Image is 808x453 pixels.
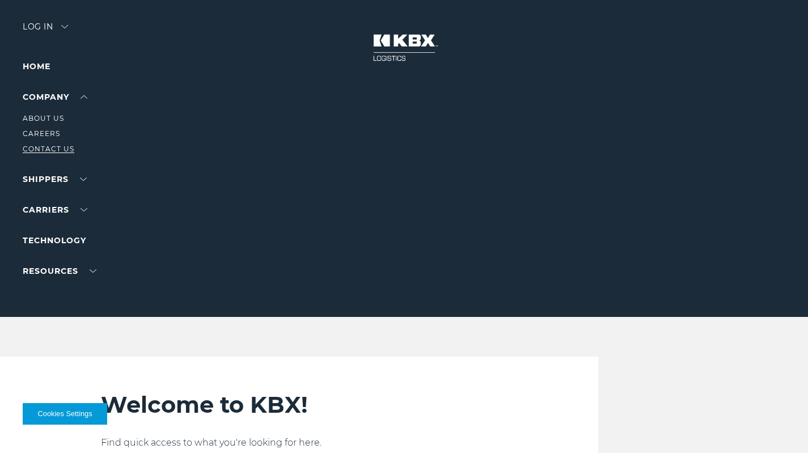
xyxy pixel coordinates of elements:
[23,92,87,102] a: Company
[23,235,86,245] a: Technology
[23,23,68,39] div: Log in
[101,391,538,419] h2: Welcome to KBX!
[751,399,808,453] iframe: Chat Widget
[23,403,107,425] button: Cookies Settings
[23,129,60,138] a: Careers
[101,436,538,450] p: Find quick access to what you're looking for here.
[23,205,87,215] a: Carriers
[23,174,87,184] a: SHIPPERS
[362,23,447,73] img: kbx logo
[23,145,74,153] a: Contact Us
[23,266,96,276] a: RESOURCES
[61,25,68,28] img: arrow
[23,61,50,71] a: Home
[23,114,64,122] a: About Us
